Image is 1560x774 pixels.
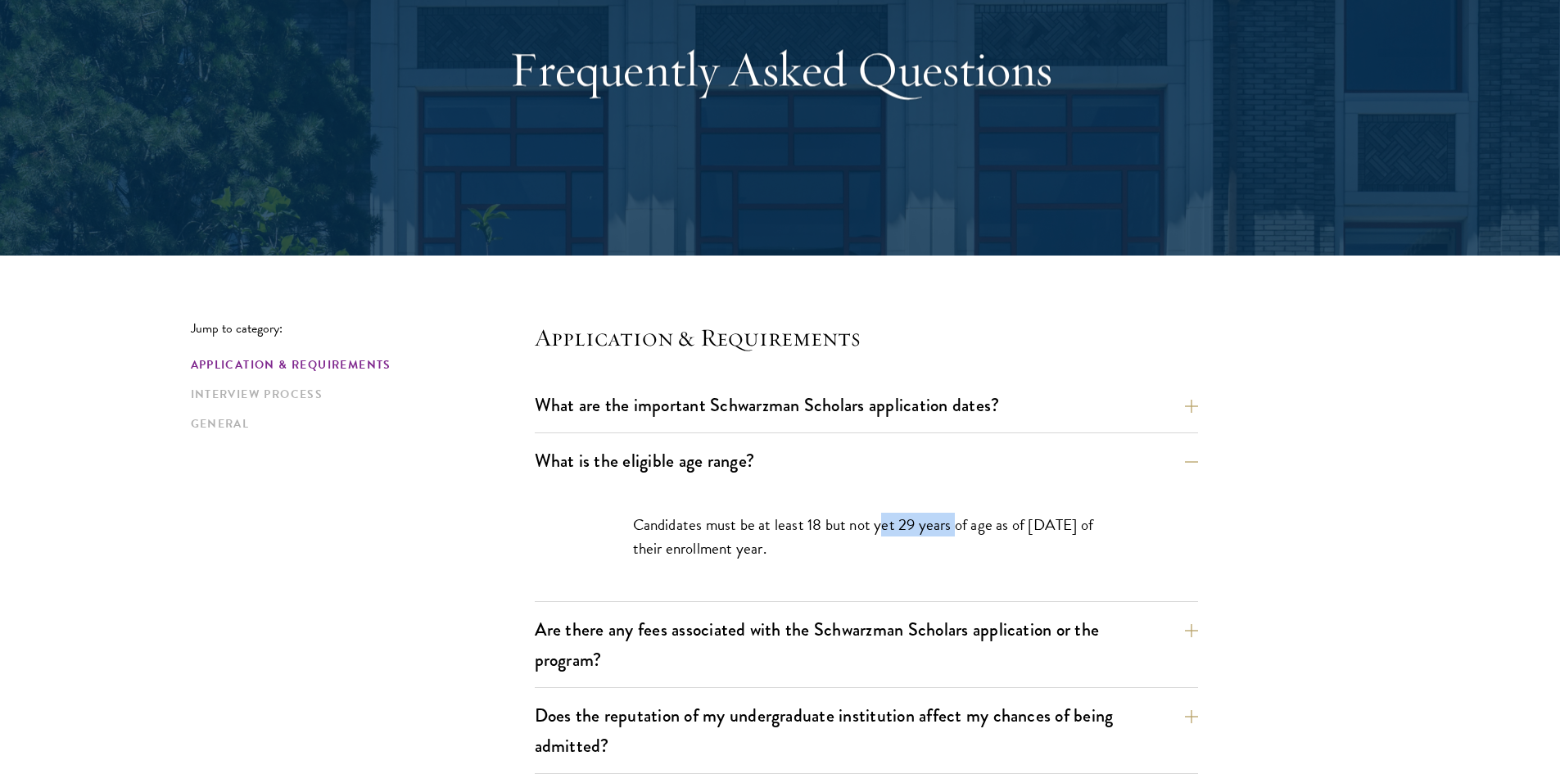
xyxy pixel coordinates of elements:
[535,442,1198,479] button: What is the eligible age range?
[191,321,535,336] p: Jump to category:
[191,356,525,373] a: Application & Requirements
[633,513,1100,560] p: Candidates must be at least 18 but not yet 29 years of age as of [DATE] of their enrollment year.
[535,697,1198,764] button: Does the reputation of my undergraduate institution affect my chances of being admitted?
[535,387,1198,423] button: What are the important Schwarzman Scholars application dates?
[535,611,1198,678] button: Are there any fees associated with the Schwarzman Scholars application or the program?
[191,415,525,432] a: General
[498,39,1063,98] h1: Frequently Asked Questions
[535,321,1198,354] h4: Application & Requirements
[191,386,525,403] a: Interview Process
